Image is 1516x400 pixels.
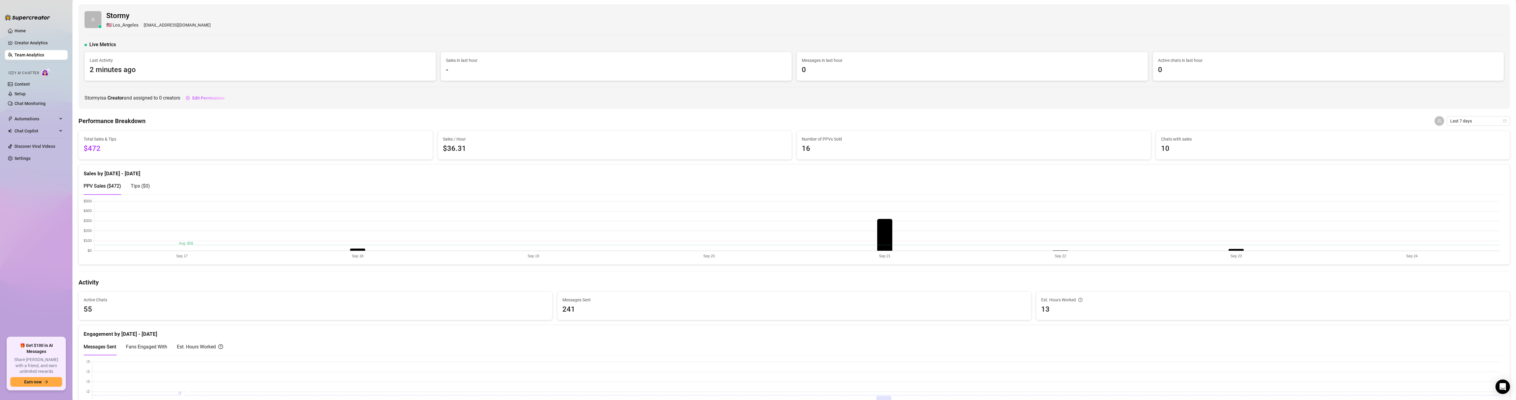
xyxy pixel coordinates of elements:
[84,297,547,303] span: Active Chats
[8,129,12,133] img: Chat Copilot
[14,28,26,33] a: Home
[1158,57,1499,64] span: Active chats in last hour
[443,136,787,142] span: Sales / Hour
[1495,379,1510,394] div: Open Intercom Messenger
[84,183,121,189] span: PPV Sales ( $472 )
[113,22,139,29] span: Los_Angeles
[84,304,547,315] span: 55
[1041,297,1505,303] div: Est. Hours Worked
[106,10,211,22] span: Stormy
[14,156,30,161] a: Settings
[185,93,225,103] button: Edit Permissions
[177,343,223,351] div: Est. Hours Worked
[8,116,13,121] span: thunderbolt
[84,143,428,154] span: $472
[89,41,116,48] span: Live Metrics
[8,70,39,76] span: Izzy AI Chatter
[84,165,1505,178] div: Sales by [DATE] - [DATE]
[14,144,55,149] a: Discover Viral Videos
[802,57,1143,64] span: Messages in last hour
[1158,64,1499,76] span: 0
[10,343,62,354] span: 🎁 Get $100 in AI Messages
[84,136,428,142] span: Total Sales & Tips
[14,126,57,136] span: Chat Copilot
[78,117,146,125] h4: Performance Breakdown
[14,82,30,87] a: Content
[446,57,787,64] span: Sales in last hour
[131,183,150,189] span: Tips ( $0 )
[159,95,162,101] span: 0
[14,101,46,106] a: Chat Monitoring
[84,344,116,350] span: Messages Sent
[1437,119,1441,123] span: user
[446,64,787,76] span: -
[14,52,44,57] a: Team Analytics
[802,64,1143,76] span: 0
[44,380,48,384] span: arrow-right
[443,143,787,154] span: $36.31
[10,357,62,375] span: Share [PERSON_NAME] with a friend, and earn unlimited rewards
[84,325,1505,338] div: Engagement by [DATE] - [DATE]
[126,344,167,350] span: Fans Engaged With
[106,22,211,29] div: [EMAIL_ADDRESS][DOMAIN_NAME]
[1161,143,1505,154] span: 10
[1450,116,1506,125] span: Last 7 days
[91,17,95,22] span: user
[90,64,431,76] span: 2 minutes ago
[10,377,62,387] button: Earn nowarrow-right
[24,379,42,384] span: Earn now
[5,14,50,21] img: logo-BBDzfeDw.svg
[1078,297,1083,303] span: question-circle
[106,22,112,29] span: 🇺🇸
[562,297,1026,303] span: Messages Sent
[1503,119,1507,123] span: calendar
[1161,136,1505,142] span: Chats with sales
[192,96,225,100] span: Edit Permissions
[14,38,63,48] a: Creator Analytics
[802,143,1146,154] span: 16
[107,95,124,101] b: Creator
[186,96,190,100] span: setting
[802,136,1146,142] span: Number of PPVs Sold
[85,94,180,102] span: Stormy is a and assigned to creators
[41,68,51,77] img: AI Chatter
[78,278,1510,287] h4: Activity
[14,114,57,124] span: Automations
[562,304,1026,315] span: 241
[14,91,26,96] a: Setup
[90,57,431,64] span: Last Activity
[218,343,223,351] span: question-circle
[1041,304,1505,315] span: 13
